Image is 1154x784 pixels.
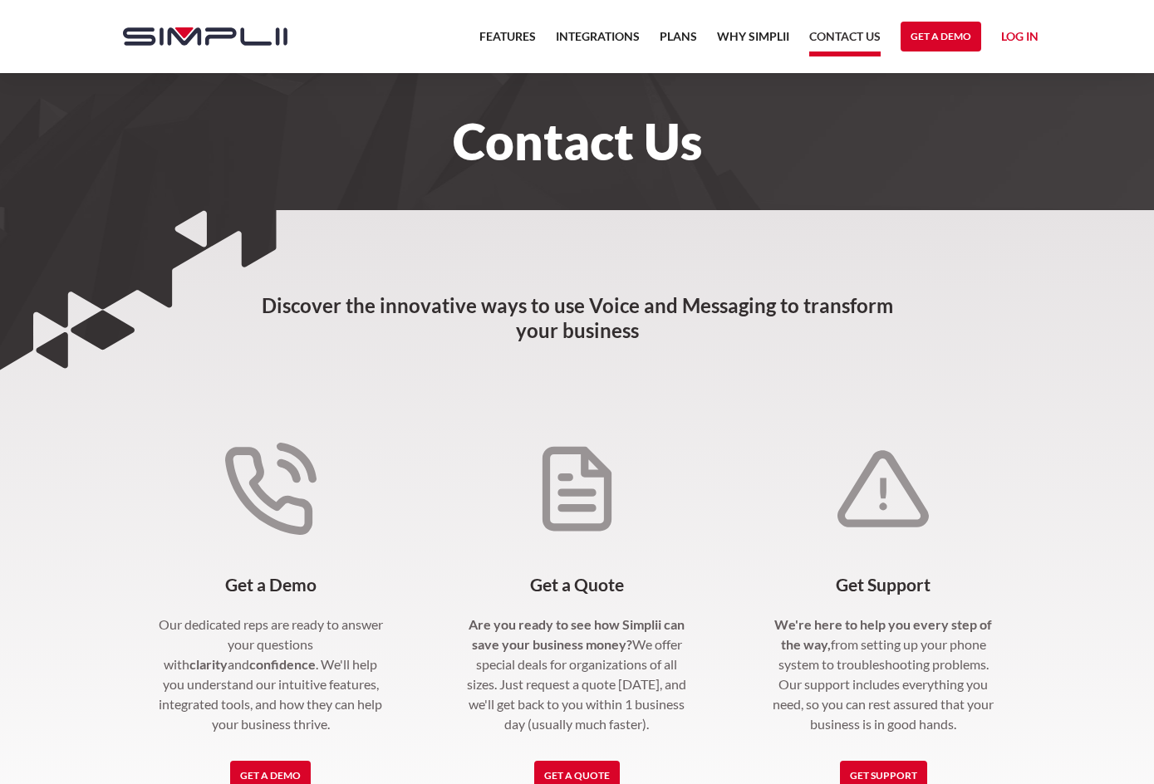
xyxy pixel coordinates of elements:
[462,575,692,595] h4: Get a Quote
[106,123,1048,159] h1: Contact Us
[717,27,789,56] a: Why Simplii
[901,22,981,51] a: Get a Demo
[462,615,692,734] p: We offer special deals for organizations of all sizes. Just request a quote [DATE], and we'll get...
[556,27,640,56] a: Integrations
[1001,27,1039,51] a: Log in
[123,27,287,46] img: Simplii
[774,616,992,652] strong: We're here to help you every step of the way,
[769,575,999,595] h4: Get Support
[769,615,999,734] p: from setting up your phone system to troubleshooting problems. Our support includes everything yo...
[156,575,386,595] h4: Get a Demo
[189,656,228,672] strong: clarity
[479,27,536,56] a: Features
[249,656,316,672] strong: confidence
[262,293,893,342] strong: Discover the innovative ways to use Voice and Messaging to transform your business
[469,616,685,652] strong: Are you ready to see how Simplii can save your business money?
[809,27,881,56] a: Contact US
[660,27,697,56] a: Plans
[156,615,386,734] p: Our dedicated reps are ready to answer your questions with and . We'll help you understand our in...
